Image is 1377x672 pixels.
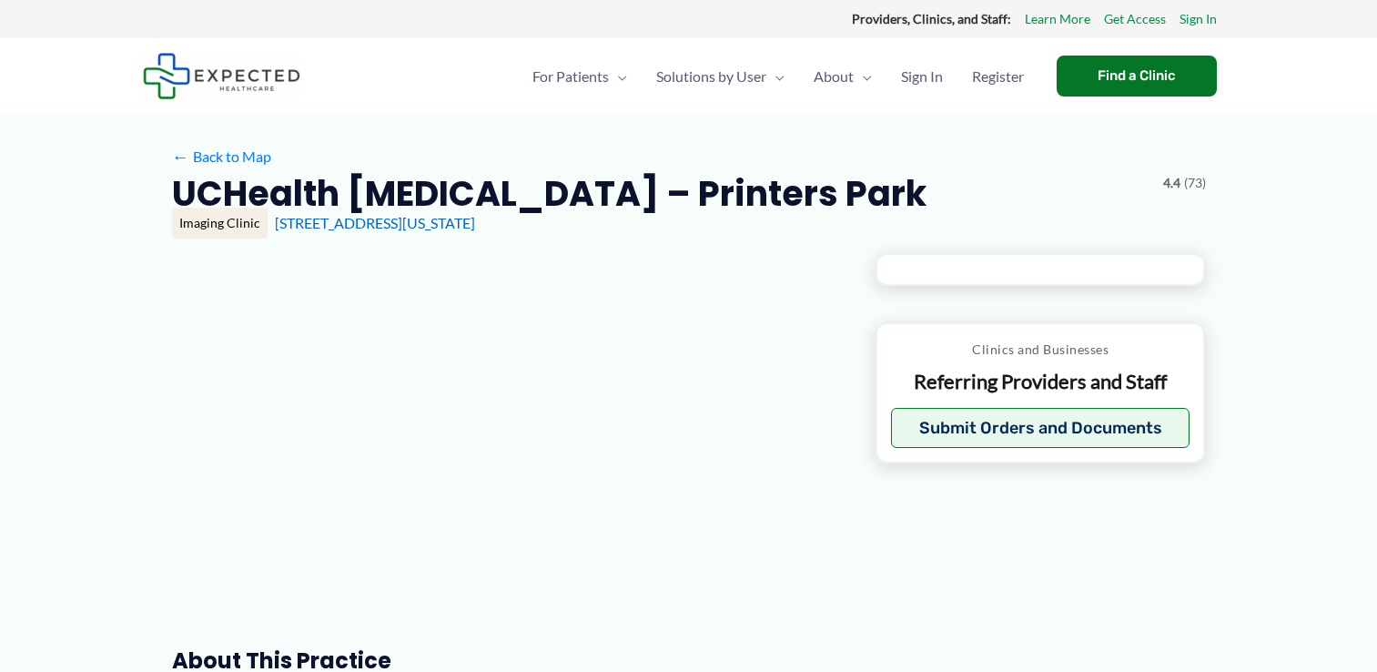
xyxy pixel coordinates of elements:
span: For Patients [532,45,609,108]
nav: Primary Site Navigation [518,45,1038,108]
a: AboutMenu Toggle [799,45,886,108]
a: Find a Clinic [1057,56,1217,97]
p: Referring Providers and Staff [891,369,1190,395]
p: Clinics and Businesses [891,338,1190,361]
span: Menu Toggle [609,45,627,108]
a: Sign In [886,45,957,108]
span: 4.4 [1163,171,1180,195]
a: Learn More [1025,7,1090,31]
strong: Providers, Clinics, and Staff: [852,11,1011,26]
span: Menu Toggle [766,45,785,108]
span: Menu Toggle [854,45,872,108]
span: ← [172,148,189,165]
span: (73) [1184,171,1206,195]
a: [STREET_ADDRESS][US_STATE] [275,214,475,231]
a: For PatientsMenu Toggle [518,45,642,108]
h2: UCHealth [MEDICAL_DATA] – Printers Park [172,171,926,216]
span: Solutions by User [656,45,766,108]
a: Solutions by UserMenu Toggle [642,45,799,108]
div: Imaging Clinic [172,208,268,239]
button: Submit Orders and Documents [891,408,1190,448]
a: Register [957,45,1038,108]
span: Register [972,45,1024,108]
span: About [814,45,854,108]
span: Sign In [901,45,943,108]
a: Sign In [1180,7,1217,31]
a: ←Back to Map [172,143,271,170]
img: Expected Healthcare Logo - side, dark font, small [143,53,300,99]
a: Get Access [1104,7,1166,31]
